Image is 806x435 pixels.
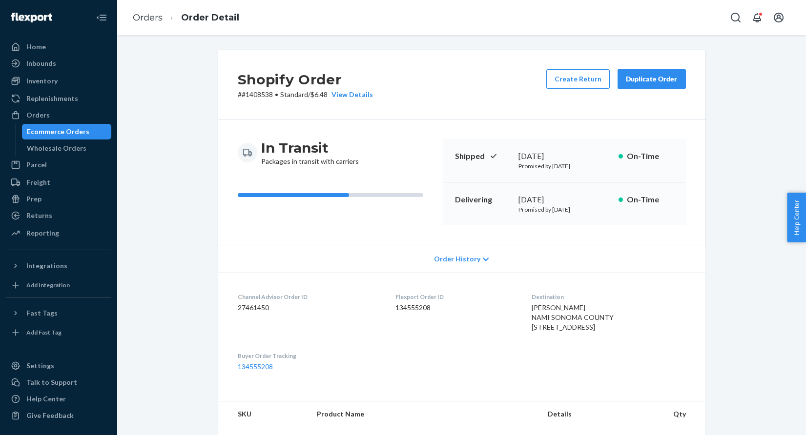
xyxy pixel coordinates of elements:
[26,308,58,318] div: Fast Tags
[261,139,359,157] h3: In Transit
[518,205,611,214] p: Promised by [DATE]
[546,69,610,89] button: Create Return
[261,139,359,166] div: Packages in transit with carriers
[618,69,686,89] button: Duplicate Order
[238,90,373,99] p: # #1408538 / $6.48
[181,12,239,23] a: Order Detail
[6,325,111,340] a: Add Fast Tag
[26,228,59,238] div: Reporting
[26,377,77,387] div: Talk to Support
[26,76,58,86] div: Inventory
[26,94,78,103] div: Replenishments
[6,191,111,207] a: Prep
[6,39,111,55] a: Home
[26,59,56,68] div: Inbounds
[26,42,46,52] div: Home
[726,8,745,27] button: Open Search Box
[26,328,62,336] div: Add Fast Tag
[769,8,788,27] button: Open account menu
[540,401,647,427] th: Details
[26,281,70,289] div: Add Integration
[280,90,308,99] span: Standard
[26,110,50,120] div: Orders
[747,8,767,27] button: Open notifications
[27,127,89,137] div: Ecommerce Orders
[309,401,540,427] th: Product Name
[743,406,796,430] iframe: Opens a widget where you can chat to one of our agents
[6,107,111,123] a: Orders
[26,194,41,204] div: Prep
[125,3,247,32] ol: breadcrumbs
[6,277,111,293] a: Add Integration
[647,401,705,427] th: Qty
[532,293,686,301] dt: Destination
[26,394,66,404] div: Help Center
[6,208,111,223] a: Returns
[395,303,516,313] dd: 134555208
[6,305,111,321] button: Fast Tags
[6,375,111,390] button: Talk to Support
[455,151,511,162] p: Shipped
[218,401,309,427] th: SKU
[6,157,111,173] a: Parcel
[11,13,52,22] img: Flexport logo
[328,90,373,99] button: View Details
[6,91,111,106] a: Replenishments
[6,258,111,274] button: Integrations
[518,162,611,170] p: Promised by [DATE]
[26,411,74,420] div: Give Feedback
[6,73,111,89] a: Inventory
[627,151,674,162] p: On-Time
[26,261,67,271] div: Integrations
[238,362,273,371] a: 134555208
[26,361,54,371] div: Settings
[26,160,47,170] div: Parcel
[26,211,52,220] div: Returns
[395,293,516,301] dt: Flexport Order ID
[22,140,112,156] a: Wholesale Orders
[6,391,111,407] a: Help Center
[26,178,50,187] div: Freight
[238,69,373,90] h2: Shopify Order
[6,175,111,190] a: Freight
[518,151,611,162] div: [DATE]
[532,303,614,331] span: [PERSON_NAME] NAMI SONOMA COUNTY [STREET_ADDRESS]
[133,12,163,23] a: Orders
[6,408,111,423] button: Give Feedback
[92,8,111,27] button: Close Navigation
[238,293,380,301] dt: Channel Advisor Order ID
[6,56,111,71] a: Inbounds
[275,90,278,99] span: •
[27,143,86,153] div: Wholesale Orders
[518,194,611,205] div: [DATE]
[455,194,511,205] p: Delivering
[238,303,380,313] dd: 27461450
[22,124,112,139] a: Ecommerce Orders
[434,254,480,264] span: Order History
[238,352,380,360] dt: Buyer Order Tracking
[6,225,111,241] a: Reporting
[6,358,111,374] a: Settings
[787,193,806,242] button: Help Center
[626,74,678,84] div: Duplicate Order
[627,194,674,205] p: On-Time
